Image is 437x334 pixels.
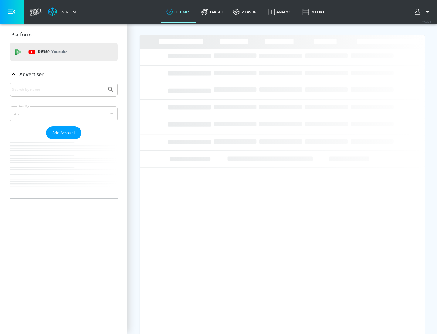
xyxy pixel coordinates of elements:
div: Advertiser [10,83,118,198]
p: DV360: [38,49,67,55]
div: Advertiser [10,66,118,83]
a: Analyze [263,1,297,23]
div: Atrium [59,9,76,15]
div: DV360: Youtube [10,43,118,61]
a: Target [196,1,228,23]
a: optimize [161,1,196,23]
span: v 4.25.4 [422,20,431,23]
p: Platform [11,31,32,38]
span: Add Account [52,129,75,136]
input: Search by name [12,86,104,94]
a: Report [297,1,329,23]
label: Sort By [17,104,30,108]
a: measure [228,1,263,23]
div: A-Z [10,106,118,121]
nav: list of Advertiser [10,139,118,198]
p: Youtube [51,49,67,55]
button: Add Account [46,126,81,139]
a: Atrium [48,7,76,16]
div: Platform [10,26,118,43]
p: Advertiser [19,71,44,78]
